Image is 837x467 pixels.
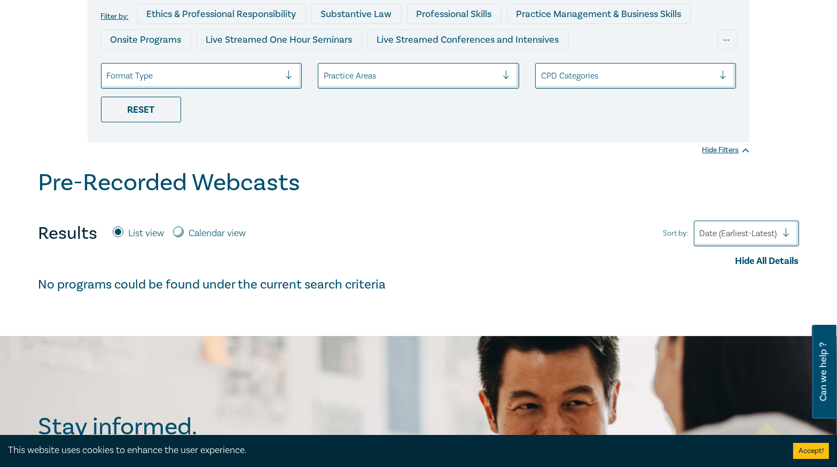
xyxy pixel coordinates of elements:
[101,29,191,50] div: Onsite Programs
[818,331,828,412] span: Can we help ?
[541,70,543,82] input: select
[137,4,306,24] div: Ethics & Professional Responsibility
[407,4,502,24] div: Professional Skills
[101,12,129,21] label: Filter by:
[276,55,398,75] div: Pre-Recorded Webcasts
[526,55,624,75] div: National Programs
[700,228,702,239] input: Sort by
[311,4,402,24] div: Substantive Law
[367,29,569,50] div: Live Streamed Conferences and Intensives
[38,276,799,293] h4: No programs could be found under the current search criteria
[189,227,246,240] label: Calendar view
[507,4,691,24] div: Practice Management & Business Skills
[129,227,165,240] label: List view
[38,254,799,268] div: Hide All Details
[717,29,737,50] div: ...
[663,228,689,239] span: Sort by:
[324,70,326,82] input: select
[101,97,181,122] div: Reset
[793,443,829,459] button: Accept cookies
[107,70,109,82] input: select
[8,443,777,457] div: This website uses cookies to enhance the user experience.
[38,413,291,441] h2: Stay informed.
[38,223,98,244] h4: Results
[197,29,362,50] div: Live Streamed One Hour Seminars
[702,145,750,155] div: Hide Filters
[38,169,301,197] h1: Pre-Recorded Webcasts
[404,55,521,75] div: 10 CPD Point Packages
[101,55,270,75] div: Live Streamed Practical Workshops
